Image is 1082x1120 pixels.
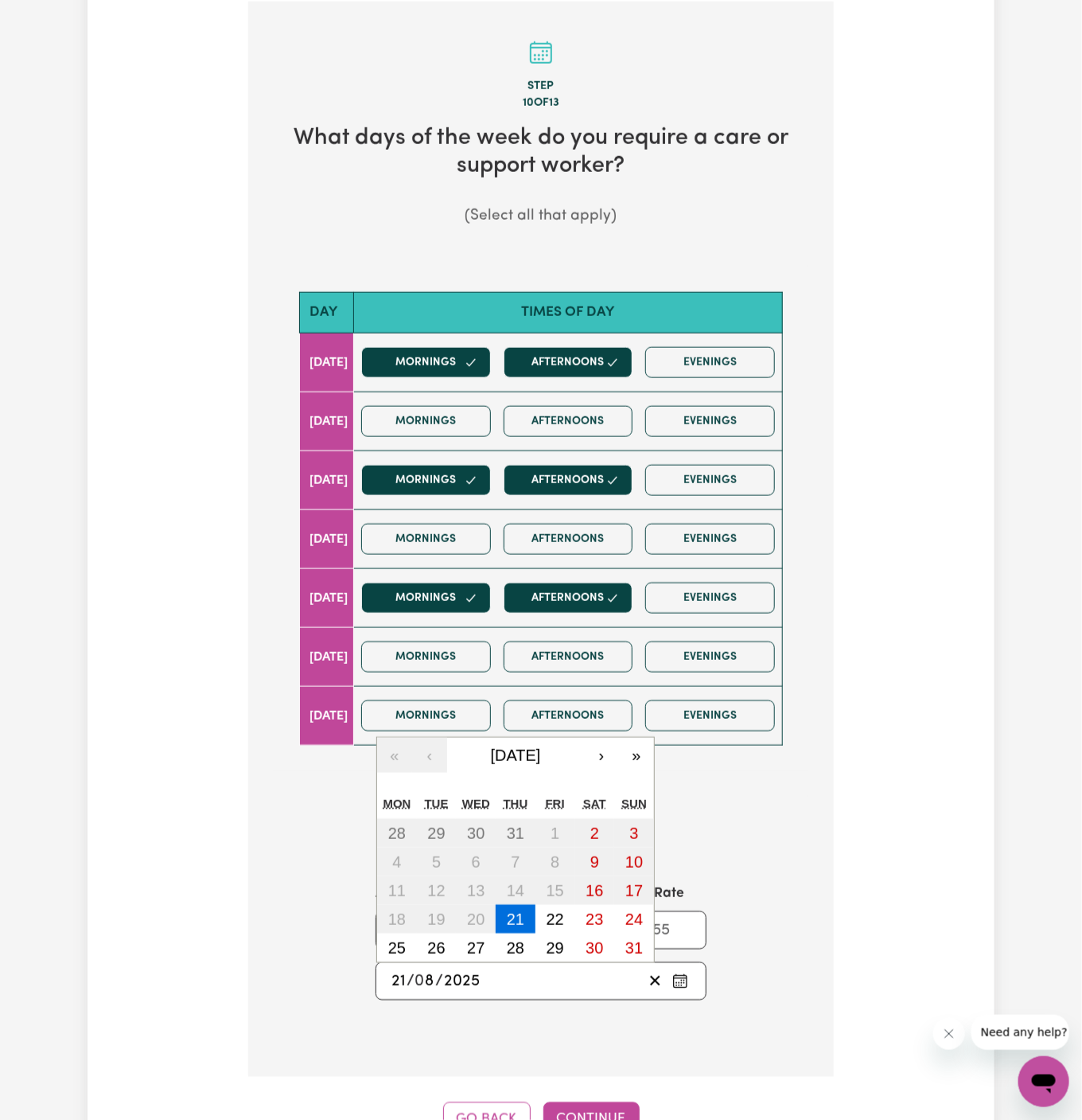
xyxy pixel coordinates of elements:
button: Mornings [361,700,491,732]
abbr: August 18, 2025 [388,911,406,928]
abbr: August 28, 2025 [507,939,524,957]
button: Mornings [361,524,491,555]
div: Step [274,78,808,96]
button: August 16, 2025 [575,876,615,905]
abbr: August 13, 2025 [467,882,485,900]
abbr: August 23, 2025 [586,911,603,928]
button: August 26, 2025 [417,934,457,962]
button: Evenings [645,700,775,732]
button: August 29, 2025 [535,934,575,962]
button: Afternoons [504,700,633,732]
abbr: Saturday [583,797,606,810]
abbr: Sunday [621,797,647,810]
abbr: July 28, 2025 [388,825,406,842]
button: Mornings [361,583,491,614]
button: August 3, 2025 [614,819,654,848]
abbr: August 20, 2025 [467,911,485,928]
abbr: August 19, 2025 [427,911,445,928]
td: [DATE] [300,628,354,687]
abbr: Friday [546,797,565,810]
button: August 19, 2025 [417,905,457,934]
abbr: August 21, 2025 [507,911,524,928]
abbr: August 26, 2025 [427,939,445,957]
button: Afternoons [504,347,633,378]
abbr: August 8, 2025 [551,853,559,871]
abbr: August 16, 2025 [586,882,603,900]
button: July 28, 2025 [377,819,417,848]
input: -- [391,970,407,993]
abbr: August 10, 2025 [625,853,643,871]
h2: What days of the week do you require a care or support worker? [274,125,808,180]
button: August 28, 2025 [496,934,535,962]
button: Evenings [645,347,775,378]
span: / [407,973,415,990]
button: August 7, 2025 [496,848,535,876]
input: -- [415,970,435,993]
button: July 30, 2025 [456,819,496,848]
button: August 5, 2025 [417,848,457,876]
abbr: August 12, 2025 [427,882,445,900]
button: July 29, 2025 [417,819,457,848]
abbr: Tuesday [425,797,449,810]
th: Times of day [354,292,783,333]
button: Evenings [645,406,775,437]
input: e.g. 55 [609,911,706,950]
abbr: Wednesday [462,797,490,810]
button: August 8, 2025 [535,848,575,876]
button: Clear start date [643,970,667,993]
abbr: August 1, 2025 [551,825,559,842]
button: Mornings [361,465,491,496]
button: Afternoons [504,524,633,555]
abbr: August 15, 2025 [547,882,564,900]
td: [DATE] [300,334,354,392]
abbr: August 25, 2025 [388,939,406,957]
abbr: August 7, 2025 [511,853,520,871]
span: 0 [415,974,424,989]
button: August 22, 2025 [535,905,575,934]
abbr: August 2, 2025 [590,825,599,842]
button: August 17, 2025 [614,876,654,905]
abbr: Monday [383,797,411,810]
abbr: August 5, 2025 [432,853,441,871]
button: August 15, 2025 [535,876,575,905]
button: August 18, 2025 [377,905,417,934]
td: [DATE] [300,510,354,569]
span: / [435,973,443,990]
button: August 30, 2025 [575,934,615,962]
button: August 2, 2025 [575,819,615,848]
abbr: August 30, 2025 [586,939,603,957]
button: August 25, 2025 [377,934,417,962]
abbr: July 29, 2025 [427,825,445,842]
button: Pick an approximate start date [667,970,693,993]
abbr: July 31, 2025 [507,825,524,842]
th: Day [300,292,354,333]
button: Afternoons [504,642,633,673]
button: August 27, 2025 [456,934,496,962]
p: (Select all that apply) [274,205,808,228]
button: Mornings [361,642,491,673]
td: [DATE] [300,569,354,628]
button: Evenings [645,583,775,614]
button: August 9, 2025 [575,848,615,876]
button: August 4, 2025 [377,848,417,876]
button: August 6, 2025 [456,848,496,876]
button: August 14, 2025 [496,876,535,905]
button: August 24, 2025 [614,905,654,934]
span: [DATE] [491,747,541,764]
button: August 12, 2025 [417,876,457,905]
button: August 10, 2025 [614,848,654,876]
button: Afternoons [504,465,633,496]
button: August 20, 2025 [456,905,496,934]
button: Evenings [645,524,775,555]
input: e.g. 2.5 [376,911,475,950]
button: August 31, 2025 [614,934,654,962]
button: [DATE] [447,738,584,773]
iframe: Button to launch messaging window [1018,1056,1069,1107]
td: [DATE] [300,392,354,451]
button: « [377,738,412,773]
button: Afternoons [504,583,633,614]
abbr: August 11, 2025 [388,882,406,900]
button: ‹ [412,738,447,773]
button: August 23, 2025 [575,905,615,934]
td: [DATE] [300,687,354,746]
